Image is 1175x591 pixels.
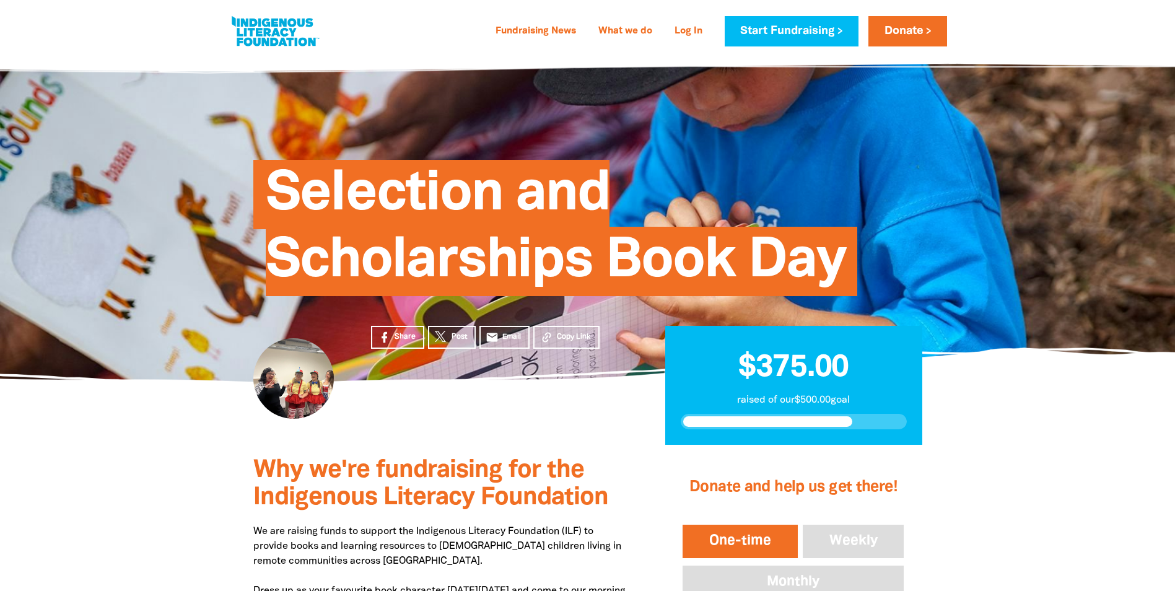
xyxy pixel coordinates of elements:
[452,331,467,343] span: Post
[479,326,530,349] a: emailEmail
[486,331,499,344] i: email
[738,354,849,382] span: $375.00
[266,169,845,296] span: Selection and Scholarships Book Day
[591,22,660,42] a: What we do
[488,22,583,42] a: Fundraising News
[681,393,907,408] p: raised of our $500.00 goal
[868,16,946,46] a: Donate
[667,22,710,42] a: Log In
[680,463,906,512] h2: Donate and help us get there!
[371,326,424,349] a: Share
[502,331,521,343] span: Email
[680,522,800,561] button: One-time
[725,16,858,46] a: Start Fundraising
[428,326,476,349] a: Post
[253,459,608,509] span: Why we're fundraising for the Indigenous Literacy Foundation
[800,522,907,561] button: Weekly
[557,331,591,343] span: Copy Link
[395,331,416,343] span: Share
[533,326,600,349] button: Copy Link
